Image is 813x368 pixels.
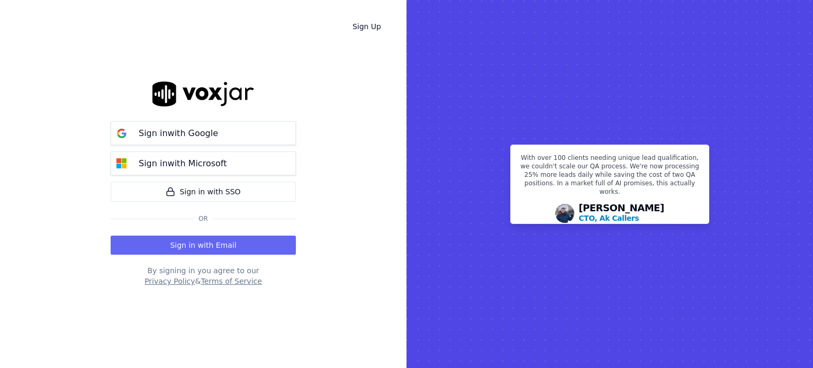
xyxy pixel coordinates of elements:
button: Terms of Service [201,276,261,286]
img: google Sign in button [111,123,132,144]
p: CTO, Ak Callers [579,213,639,223]
button: Sign inwith Microsoft [111,151,296,175]
p: Sign in with Google [139,127,218,140]
img: microsoft Sign in button [111,153,132,174]
a: Sign in with SSO [111,182,296,202]
span: Or [194,214,212,223]
img: Avatar [555,204,574,223]
button: Sign inwith Google [111,121,296,145]
button: Sign in with Email [111,236,296,255]
button: Privacy Policy [144,276,195,286]
div: By signing in you agree to our & [111,265,296,286]
a: Sign Up [344,17,390,36]
img: logo [152,82,254,106]
p: Sign in with Microsoft [139,157,227,170]
div: [PERSON_NAME] [579,203,664,223]
p: With over 100 clients needing unique lead qualification, we couldn't scale our QA process. We're ... [517,154,702,200]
